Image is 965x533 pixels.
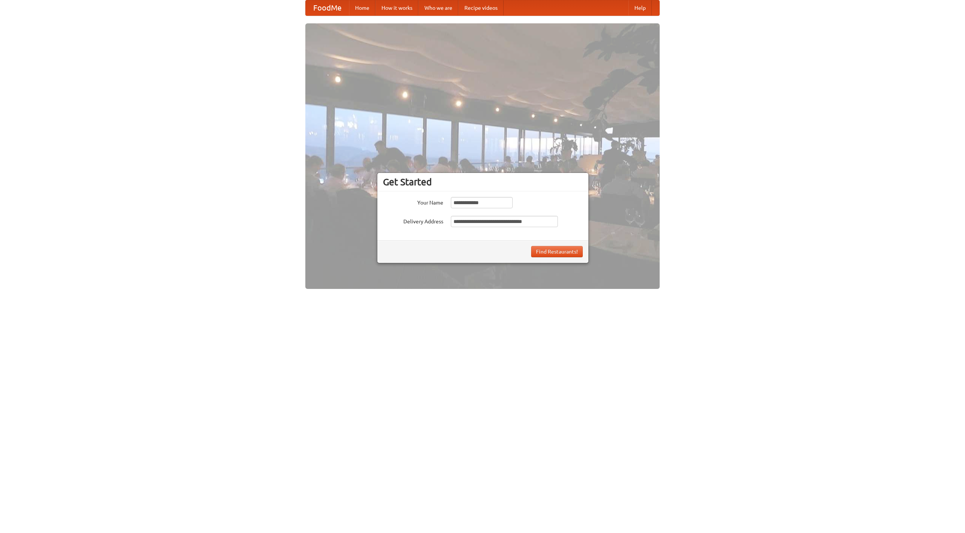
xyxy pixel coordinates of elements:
a: Home [349,0,375,15]
a: Who we are [418,0,458,15]
h3: Get Started [383,176,583,188]
label: Delivery Address [383,216,443,225]
a: Help [628,0,652,15]
a: Recipe videos [458,0,504,15]
button: Find Restaurants! [531,246,583,257]
label: Your Name [383,197,443,206]
a: How it works [375,0,418,15]
a: FoodMe [306,0,349,15]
